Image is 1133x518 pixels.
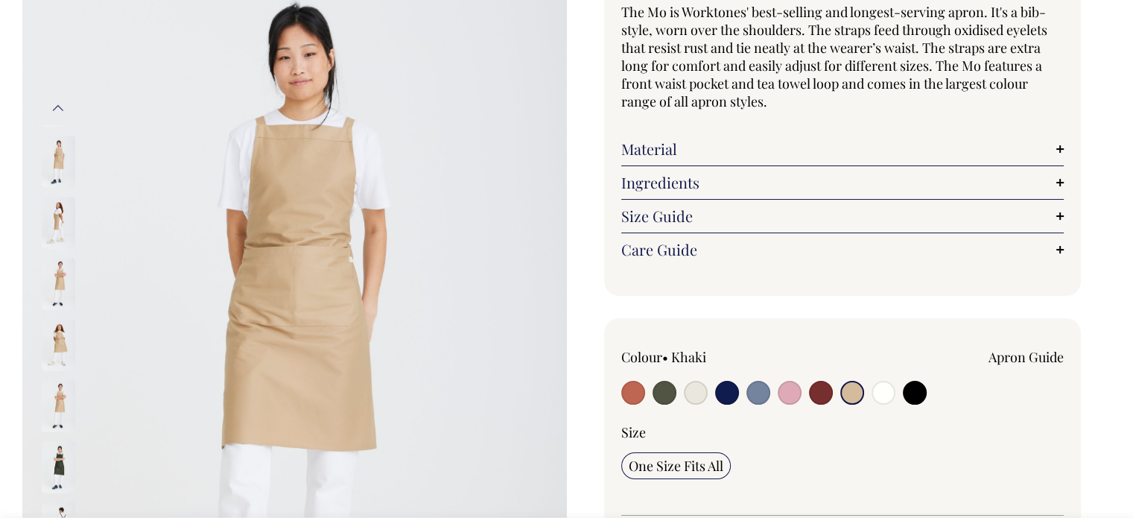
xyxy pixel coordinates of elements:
[621,140,1064,158] a: Material
[42,440,75,493] img: olive
[42,196,75,248] img: khaki
[621,207,1064,225] a: Size Guide
[42,379,75,432] img: khaki
[42,257,75,309] img: khaki
[621,348,799,366] div: Colour
[42,135,75,187] img: khaki
[988,348,1064,366] a: Apron Guide
[671,348,706,366] label: Khaki
[47,92,69,125] button: Previous
[621,241,1064,259] a: Care Guide
[621,3,1047,110] span: The Mo is Worktones' best-selling and longest-serving apron. It's a bib-style, worn over the shou...
[621,174,1064,192] a: Ingredients
[629,457,723,475] span: One Size Fits All
[621,452,731,479] input: One Size Fits All
[42,318,75,370] img: khaki
[621,423,1064,441] div: Size
[662,348,668,366] span: •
